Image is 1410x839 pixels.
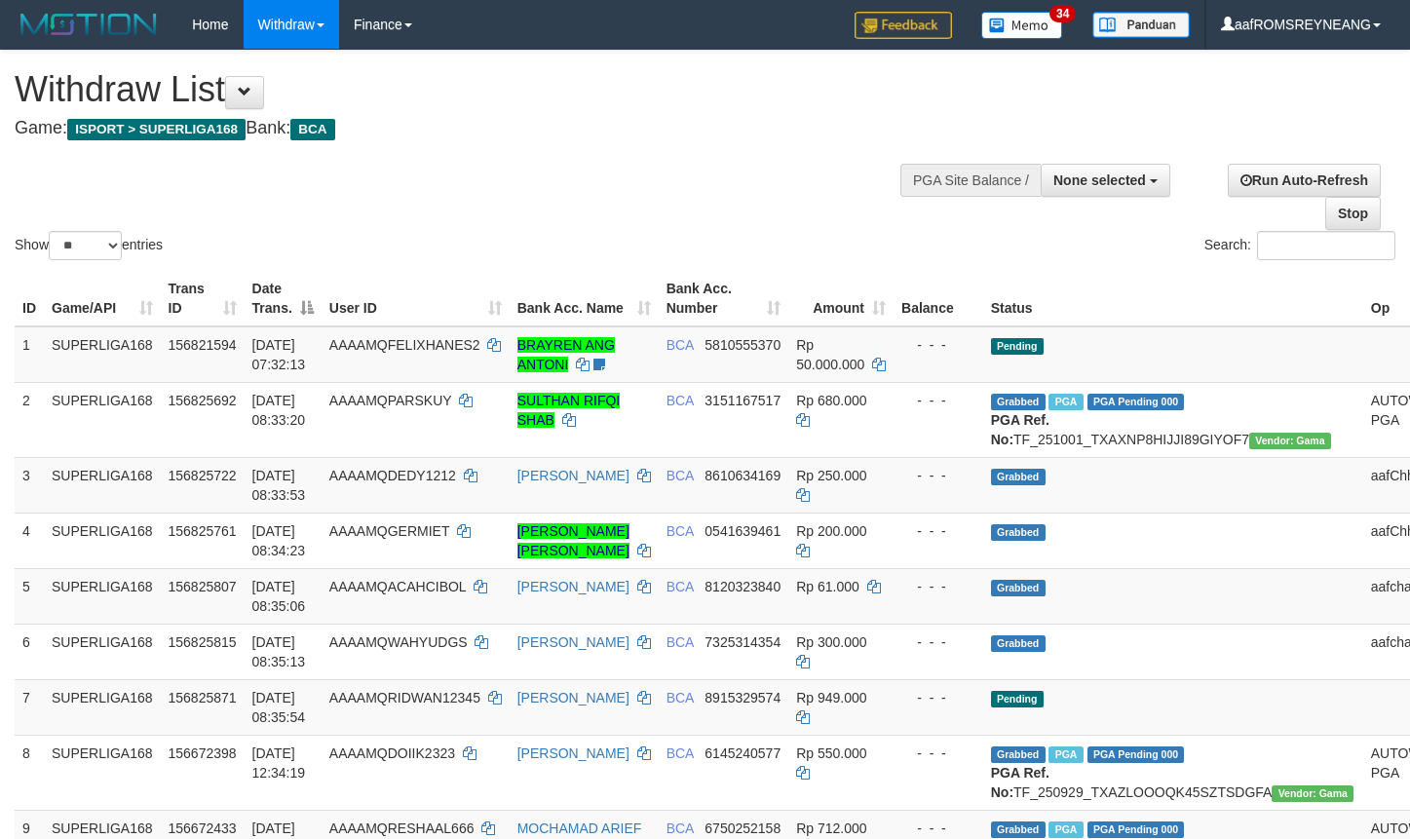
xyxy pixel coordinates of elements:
span: BCA [667,745,694,761]
button: None selected [1041,164,1170,197]
span: PGA Pending [1087,821,1185,838]
span: 156821594 [169,337,237,353]
span: Copy 7325314354 to clipboard [705,634,781,650]
div: - - - [901,819,975,838]
span: Pending [991,691,1044,707]
span: Copy 0541639461 to clipboard [705,523,781,539]
span: BCA [667,690,694,706]
td: 6 [15,624,44,679]
td: 5 [15,568,44,624]
span: Marked by aafsoycanthlai [1048,746,1083,763]
span: [DATE] 08:34:23 [252,523,306,558]
span: AAAAMQDEDY1212 [329,468,456,483]
th: ID [15,271,44,326]
h4: Game: Bank: [15,119,921,138]
span: PGA Pending [1087,746,1185,763]
label: Show entries [15,231,163,260]
div: - - - [901,466,975,485]
a: Run Auto-Refresh [1228,164,1381,197]
img: Button%20Memo.svg [981,12,1063,39]
span: 34 [1049,5,1076,22]
th: Date Trans.: activate to sort column descending [245,271,322,326]
span: Rp 712.000 [796,820,866,836]
td: TF_250929_TXAZLOOOQK45SZTSDGFA [983,735,1363,810]
a: SULTHAN RIFQI SHAB [517,393,621,428]
span: Copy 6145240577 to clipboard [705,745,781,761]
span: Grabbed [991,746,1046,763]
th: Status [983,271,1363,326]
div: PGA Site Balance / [900,164,1041,197]
span: [DATE] 08:33:53 [252,468,306,503]
span: 156825815 [169,634,237,650]
span: Rp 50.000.000 [796,337,864,372]
span: 156825871 [169,690,237,706]
span: BCA [667,393,694,408]
label: Search: [1204,231,1395,260]
div: - - - [901,688,975,707]
td: 1 [15,326,44,383]
img: panduan.png [1092,12,1190,38]
td: 8 [15,735,44,810]
select: Showentries [49,231,122,260]
span: AAAAMQDOIIK2323 [329,745,455,761]
span: AAAAMQGERMIET [329,523,449,539]
span: None selected [1053,172,1146,188]
span: AAAAMQFELIXHANES2 [329,337,480,353]
span: BCA [667,820,694,836]
div: - - - [901,632,975,652]
td: SUPERLIGA168 [44,679,161,735]
span: AAAAMQACAHCIBOL [329,579,466,594]
div: - - - [901,744,975,763]
a: [PERSON_NAME] [517,745,629,761]
th: Balance [894,271,983,326]
b: PGA Ref. No: [991,412,1049,447]
span: Grabbed [991,635,1046,652]
span: BCA [667,634,694,650]
a: BRAYREN ANG ANTONI [517,337,615,372]
td: TF_251001_TXAXNP8HIJJI89GIYOF7 [983,382,1363,457]
span: AAAAMQRESHAAL666 [329,820,475,836]
a: [PERSON_NAME] [517,690,629,706]
b: PGA Ref. No: [991,765,1049,800]
a: [PERSON_NAME] [PERSON_NAME] [517,523,629,558]
span: AAAAMQWAHYUDGS [329,634,468,650]
div: - - - [901,391,975,410]
span: BCA [667,468,694,483]
span: BCA [667,579,694,594]
span: Copy 8610634169 to clipboard [705,468,781,483]
td: 2 [15,382,44,457]
span: PGA Pending [1087,394,1185,410]
span: [DATE] 08:35:13 [252,634,306,669]
span: Rp 300.000 [796,634,866,650]
td: SUPERLIGA168 [44,568,161,624]
a: [PERSON_NAME] [517,579,629,594]
span: Grabbed [991,580,1046,596]
td: SUPERLIGA168 [44,382,161,457]
th: Trans ID: activate to sort column ascending [161,271,245,326]
th: Game/API: activate to sort column ascending [44,271,161,326]
span: 156825761 [169,523,237,539]
img: MOTION_logo.png [15,10,163,39]
td: SUPERLIGA168 [44,513,161,568]
span: Grabbed [991,469,1046,485]
span: [DATE] 07:32:13 [252,337,306,372]
span: Copy 3151167517 to clipboard [705,393,781,408]
th: User ID: activate to sort column ascending [322,271,510,326]
span: Rp 550.000 [796,745,866,761]
span: Marked by aafsoycanthlai [1048,821,1083,838]
span: 156825692 [169,393,237,408]
span: 156672398 [169,745,237,761]
td: 7 [15,679,44,735]
td: SUPERLIGA168 [44,326,161,383]
span: Rp 200.000 [796,523,866,539]
span: AAAAMQPARSKUY [329,393,452,408]
th: Amount: activate to sort column ascending [788,271,894,326]
div: - - - [901,335,975,355]
span: [DATE] 08:35:06 [252,579,306,614]
span: Rp 250.000 [796,468,866,483]
span: Copy 8120323840 to clipboard [705,579,781,594]
span: [DATE] 08:33:20 [252,393,306,428]
a: MOCHAMAD ARIEF [517,820,642,836]
th: Bank Acc. Number: activate to sort column ascending [659,271,789,326]
span: Vendor URL: https://trx31.1velocity.biz [1272,785,1353,802]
